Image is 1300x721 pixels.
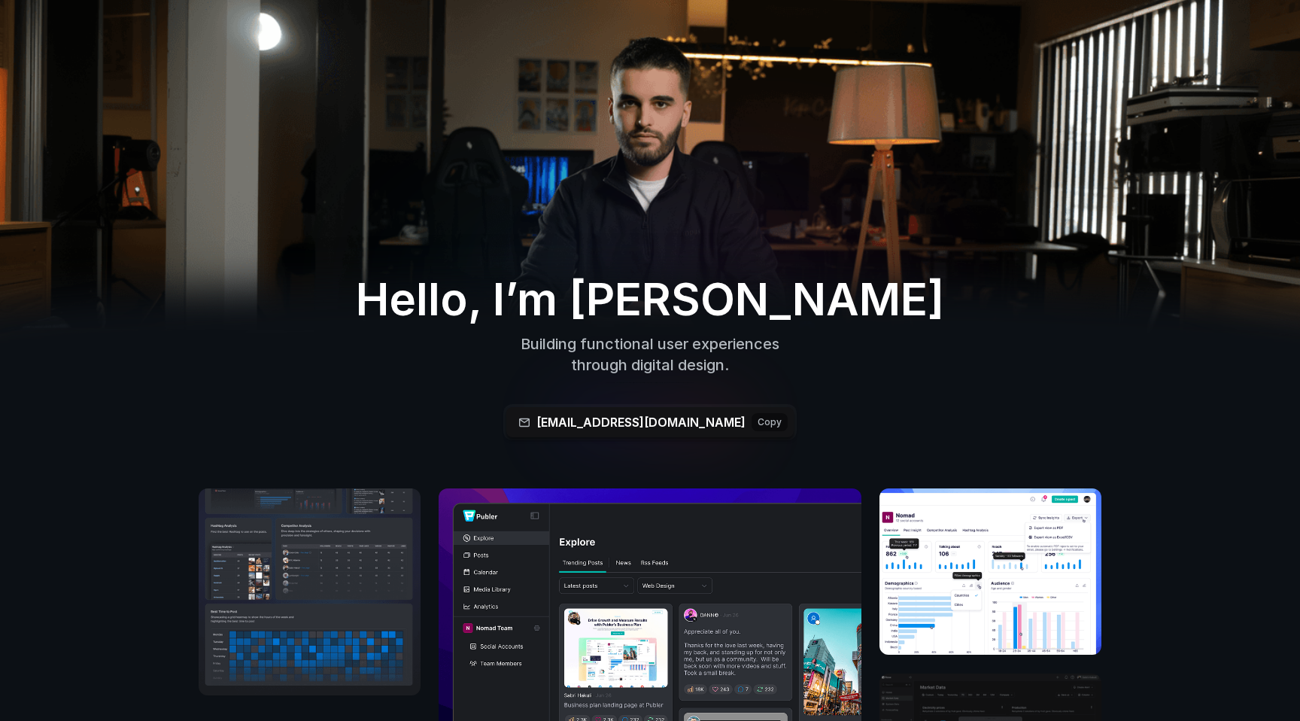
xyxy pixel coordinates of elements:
button: [EMAIL_ADDRESS][DOMAIN_NAME]Copy [506,407,794,437]
img: UI/UX design by Sabri Hakuli featuring responsive websites, mobile app interfaces, SaaS platforms... [199,488,421,695]
p: through digital design. [407,354,893,376]
p: Building functional user experiences [407,333,893,354]
h2: Hello, I’m [PERSON_NAME] [265,272,1035,326]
